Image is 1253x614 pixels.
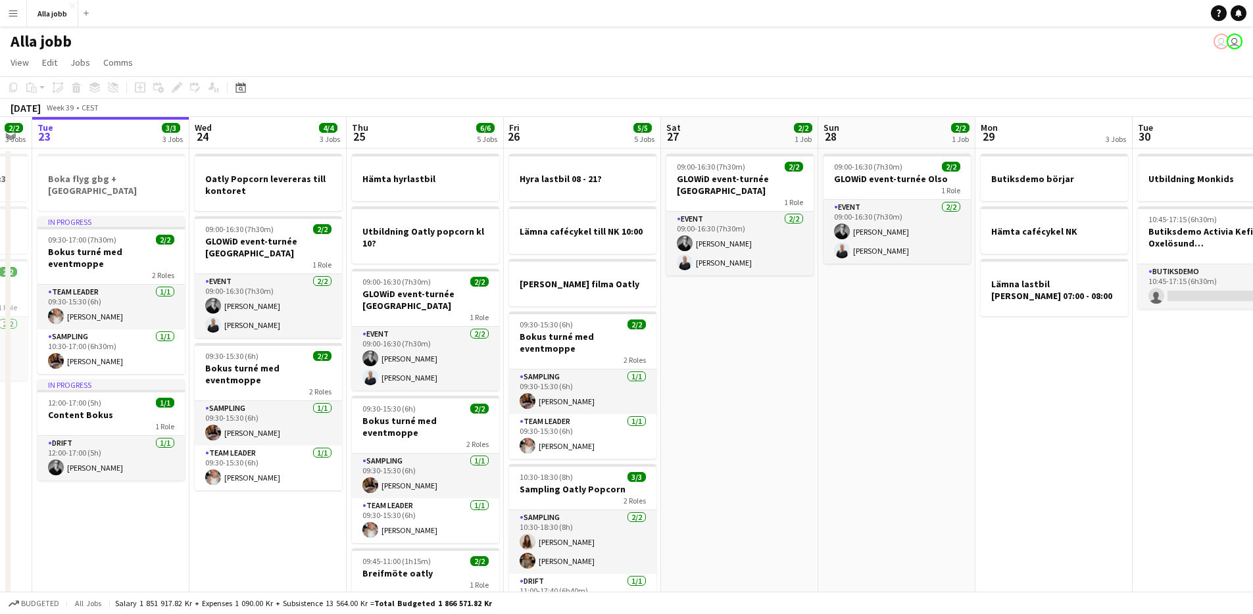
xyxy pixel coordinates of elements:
h3: Bokus turné med eventmoppe [352,415,499,438]
app-card-role: Sampling1/109:30-15:30 (6h)[PERSON_NAME] [352,454,499,498]
span: 09:45-11:00 (1h15m) [362,556,431,566]
span: Sat [666,122,681,133]
span: 25 [350,129,368,144]
span: 1 Role [941,185,960,195]
div: 3 Jobs [162,134,183,144]
h3: Bokus turné med eventmoppe [509,331,656,354]
div: Lämna cafécykel till NK 10:00 [509,206,656,254]
app-card-role: Team Leader1/109:30-15:30 (6h)[PERSON_NAME] [352,498,499,543]
span: All jobs [72,598,104,608]
app-job-card: 09:00-16:30 (7h30m)2/2GLOWiD event-turnée Olso1 RoleEvent2/209:00-16:30 (7h30m)[PERSON_NAME][PERS... [823,154,971,264]
span: 2/2 [951,123,970,133]
app-card-role: Drift1/112:00-17:00 (5h)[PERSON_NAME] [37,436,185,481]
button: Budgeted [7,596,61,611]
h3: Hyra lastbil 08 - 21? [509,173,656,185]
div: Utbildning Oatly popcorn kl 10? [352,206,499,264]
span: 28 [822,129,839,144]
h3: [PERSON_NAME] filma Oatly [509,278,656,290]
div: 3 Jobs [1106,134,1126,144]
div: [DATE] [11,101,41,114]
app-card-role: Event2/209:00-16:30 (7h30m)[PERSON_NAME][PERSON_NAME] [823,200,971,264]
span: 27 [664,129,681,144]
span: 2/2 [470,556,489,566]
span: 5/5 [633,123,652,133]
span: 2 Roles [309,387,332,396]
span: Thu [352,122,368,133]
h3: Butiksdemo börjar [981,173,1128,185]
span: 2/2 [470,404,489,413]
app-job-card: Hyra lastbil 08 - 21? [509,154,656,201]
h3: Hämta cafécykel NK [981,225,1128,237]
span: 09:30-17:00 (7h30m) [48,235,116,245]
span: 2/2 [156,235,174,245]
div: Hämta hyrlastbil [352,154,499,201]
app-card-role: Event2/209:00-16:30 (7h30m)[PERSON_NAME][PERSON_NAME] [352,327,499,390]
span: 2/2 [785,162,803,172]
h3: GLOWiD event-turnée [GEOGRAPHIC_DATA] [666,173,814,197]
div: 1 Job [795,134,812,144]
h3: Bokus turné med eventmoppe [195,362,342,386]
h3: Utbildning Oatly popcorn kl 10? [352,225,499,249]
span: 1 Role [155,421,174,431]
span: Jobs [70,57,90,68]
app-card-role: Team Leader1/109:30-15:30 (6h)[PERSON_NAME] [195,446,342,490]
span: 3/3 [162,123,180,133]
div: Oatly Popcorn levereras till kontoret [195,154,342,211]
h3: GLOWiD event-turnée [GEOGRAPHIC_DATA] [352,288,499,312]
span: View [11,57,29,68]
span: 29 [979,129,998,144]
app-job-card: Boka flyg gbg + [GEOGRAPHIC_DATA] [37,154,185,211]
app-job-card: In progress09:30-17:00 (7h30m)2/2Bokus turné med eventmoppe2 RolesTeam Leader1/109:30-15:30 (6h)[... [37,216,185,374]
span: 1 Role [470,580,489,590]
app-card-role: Sampling1/109:30-15:30 (6h)[PERSON_NAME] [509,369,656,414]
app-card-role: Event2/209:00-16:30 (7h30m)[PERSON_NAME][PERSON_NAME] [195,274,342,338]
span: 10:30-18:30 (8h) [520,472,573,482]
span: 09:00-16:30 (7h30m) [362,277,431,287]
div: In progress12:00-17:00 (5h)1/1Content Bokus1 RoleDrift1/112:00-17:00 (5h)[PERSON_NAME] [37,379,185,481]
span: Budgeted [21,599,59,608]
span: 2 Roles [624,496,646,506]
a: View [5,54,34,71]
span: 2/2 [794,123,812,133]
app-job-card: 09:00-16:30 (7h30m)2/2GLOWiD event-turnée [GEOGRAPHIC_DATA]1 RoleEvent2/209:00-16:30 (7h30m)[PERS... [352,269,499,390]
app-job-card: [PERSON_NAME] filma Oatly [509,259,656,306]
h3: Breifmöte oatly [352,567,499,579]
app-user-avatar: August Löfgren [1214,34,1229,49]
span: 6/6 [476,123,495,133]
div: In progress [37,379,185,390]
div: Salary 1 851 917.82 kr + Expenses 1 090.00 kr + Subsistence 13 564.00 kr = [115,598,492,608]
a: Comms [98,54,138,71]
app-job-card: 09:30-15:30 (6h)2/2Bokus turné med eventmoppe2 RolesSampling1/109:30-15:30 (6h)[PERSON_NAME]Team ... [509,312,656,459]
span: Fri [509,122,520,133]
h3: Oatly Popcorn levereras till kontoret [195,173,342,197]
div: In progress [37,216,185,227]
span: 1 Role [470,312,489,322]
span: 26 [507,129,520,144]
span: Sun [823,122,839,133]
span: Tue [37,122,53,133]
span: 1/1 [156,398,174,408]
span: Mon [981,122,998,133]
h3: Lämna lastbil [PERSON_NAME] 07:00 - 08:00 [981,278,1128,302]
h3: GLOWiD event-turnée Olso [823,173,971,185]
span: 10:45-17:15 (6h30m) [1148,214,1217,224]
div: 5 Jobs [634,134,654,144]
div: 3 Jobs [320,134,340,144]
span: Wed [195,122,212,133]
div: CEST [82,103,99,112]
div: 5 Jobs [477,134,497,144]
button: Alla jobb [27,1,78,26]
h3: Sampling Oatly Popcorn [509,483,656,495]
app-job-card: Lämna lastbil [PERSON_NAME] 07:00 - 08:00 [981,259,1128,316]
app-user-avatar: Emil Hasselberg [1227,34,1242,49]
h1: Alla jobb [11,32,72,51]
app-card-role: Team Leader1/109:30-15:30 (6h)[PERSON_NAME] [37,285,185,329]
a: Edit [37,54,62,71]
span: 2 Roles [152,270,174,280]
span: 2/2 [313,224,332,234]
h3: Boka flyg gbg + [GEOGRAPHIC_DATA] [37,173,185,197]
